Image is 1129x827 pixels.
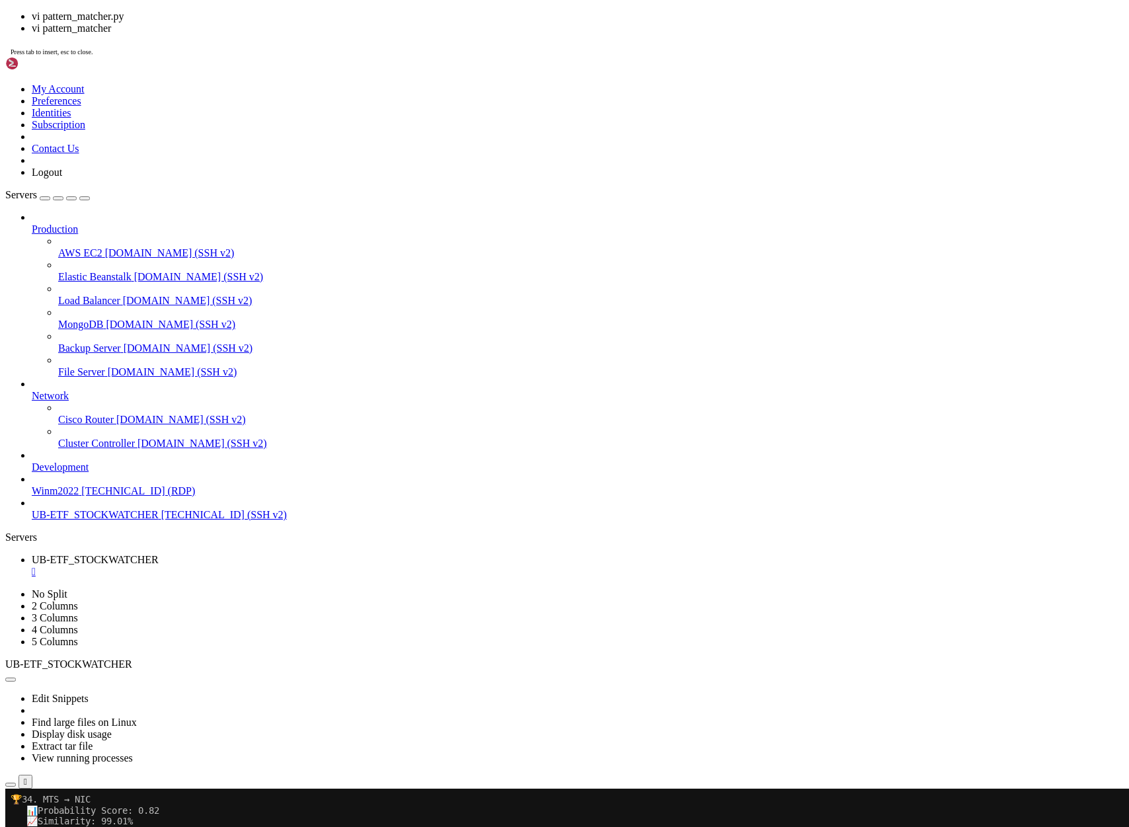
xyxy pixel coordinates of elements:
span: File Server [58,366,105,377]
x-row: Probability Score: 0.78 [5,478,956,489]
span: 🎯 [21,50,32,61]
span: 📈 [21,423,32,434]
li: Elastic Beanstalk [DOMAIN_NAME] (SSH v2) [58,259,1124,283]
span: 🔢 [21,104,32,116]
span: 📈 [21,27,32,38]
li: Cisco Router [DOMAIN_NAME] (SSH v2) [58,402,1124,426]
span: 36. WAF → APE [17,138,85,148]
x-row: Patterns: 1 [5,434,956,445]
span: 🎯 [21,247,32,258]
a: Subscription [32,119,85,130]
span: Cisco Router [58,414,114,425]
span: UB-ETF_STOCKWATCHER [32,554,159,565]
x-row: ------------------------------------------------------------------------------------------ [5,60,956,71]
span: 🏆 [5,533,17,544]
x-row: (myenv) : $ vi pa [5,730,956,742]
a: 5 Columns [32,636,78,647]
li: Winm2022 [TECHNICAL_ID] (RDP) [32,473,1124,497]
x-row: Patterns: 1 [5,302,956,313]
span: 40. IMD → CYL [17,401,85,412]
a: Logout [32,167,62,178]
span: ubuntu@vps-d35ccc65 [42,730,143,741]
x-row: ------------------------------------------------------------------------------------------ [5,522,956,533]
a: Servers [5,189,90,200]
a: No Split [32,588,67,600]
span: Press tab to insert, esc to close. [11,48,93,56]
span: Cluster Controller [58,438,135,449]
li: Development [32,450,1124,473]
span: 🔢 [21,236,32,247]
span: 📊 [21,148,32,159]
a: 2 Columns [32,600,78,611]
x-row: ------------------------------------------------------------------------------------------ [5,588,956,599]
x-row: Historical Gain: 60.99% [5,643,956,654]
x-row: Probability Score: 0.79 [5,346,956,357]
x-row: Similarity: 99.16% [5,687,956,698]
x-row: ------------------------------------------------------------------------------------------ [5,456,956,467]
span: Elastic Beanstalk [58,271,132,282]
x-row: Probability Score: 0.82 [5,82,956,93]
a: Find large files on Linux [32,717,137,728]
x-row: Historical Gain: 61.11% [5,709,956,720]
span: 🏆 [5,335,17,346]
x-row: Probability Score: 0.80 [5,148,956,159]
a: File Server [DOMAIN_NAME] (SSH v2) [58,366,1124,378]
span: [DOMAIN_NAME] (SSH v2) [123,295,253,306]
x-row: ------------------------------------------------------------------------------------------ [5,390,956,401]
x-row: Patterns: 2 [5,236,956,247]
x-row: Similarity: 99.00% [5,555,956,566]
x-row: Probability Score: 0.82 [5,17,956,28]
span: 🎯 [21,115,32,126]
x-row: Historical Gain: 72.52% [5,115,956,126]
span: Backup Server [58,342,121,354]
x-row: Probability Score: 0.78 [5,544,956,555]
span: 🏆 [5,5,17,17]
span: 🏆 [5,665,17,676]
x-row: Patterns: 1 [5,368,956,379]
span: 🎯 [21,313,32,325]
li: UB-ETF_STOCKWATCHER [TECHNICAL_ID] (SSH v2) [32,497,1124,521]
span: 📊 [21,82,32,93]
x-row: Probability Score: 0.77 [5,676,956,687]
span: 🎯 [21,709,32,720]
span: 📊 [21,346,32,357]
span: 📈 [21,159,32,171]
img: Shellngn [5,57,81,70]
a: AWS EC2 [DOMAIN_NAME] (SSH v2) [58,247,1124,259]
span: 38. CMW → NAN [17,269,85,280]
x-row: Historical Gain: 66.78% [5,313,956,325]
x-row: Probability Score: 0.79 [5,280,956,292]
span: [DOMAIN_NAME] (SSH v2) [134,271,264,282]
span: 📊 [21,17,32,28]
span: 📈 [21,225,32,237]
span: 📈 [21,687,32,698]
span: Network [32,390,69,401]
x-row: Similarity: 99.36% [5,225,956,237]
span: 41. GOR → CPU [17,467,85,477]
span: 🔢 [21,38,32,50]
x-row: Similarity: 99.09% [5,357,956,368]
li: Backup Server [DOMAIN_NAME] (SSH v2) [58,331,1124,354]
a: Production [32,223,1124,235]
x-row: Historical Gain: 63.77% [5,511,956,522]
span: 43. LOV → APE [17,599,85,610]
span: 🔢 [21,632,32,643]
span: [DOMAIN_NAME] (SSH v2) [137,438,267,449]
span: 🔢 [21,368,32,379]
span: 📊 [21,610,32,621]
li: Network [32,378,1124,450]
a: Contact Us [32,143,79,154]
a: Backup Server [DOMAIN_NAME] (SSH v2) [58,342,1124,354]
x-row: Patterns: 1 [5,104,956,116]
span: 🔢 [21,302,32,313]
span: MongoDB [58,319,103,330]
x-row: Similarity: 99.36% [5,423,956,434]
div: Servers [5,532,1124,543]
span: Load Balancer [58,295,120,306]
a: UB-ETF_STOCKWATCHER [32,554,1124,578]
x-row: Patterns: 1 [5,697,956,709]
span: 44. XYZ → WAF [17,665,85,676]
span: 🏆 [5,138,17,149]
div:  [24,777,27,787]
span: [TECHNICAL_ID] (SSH v2) [161,509,287,520]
